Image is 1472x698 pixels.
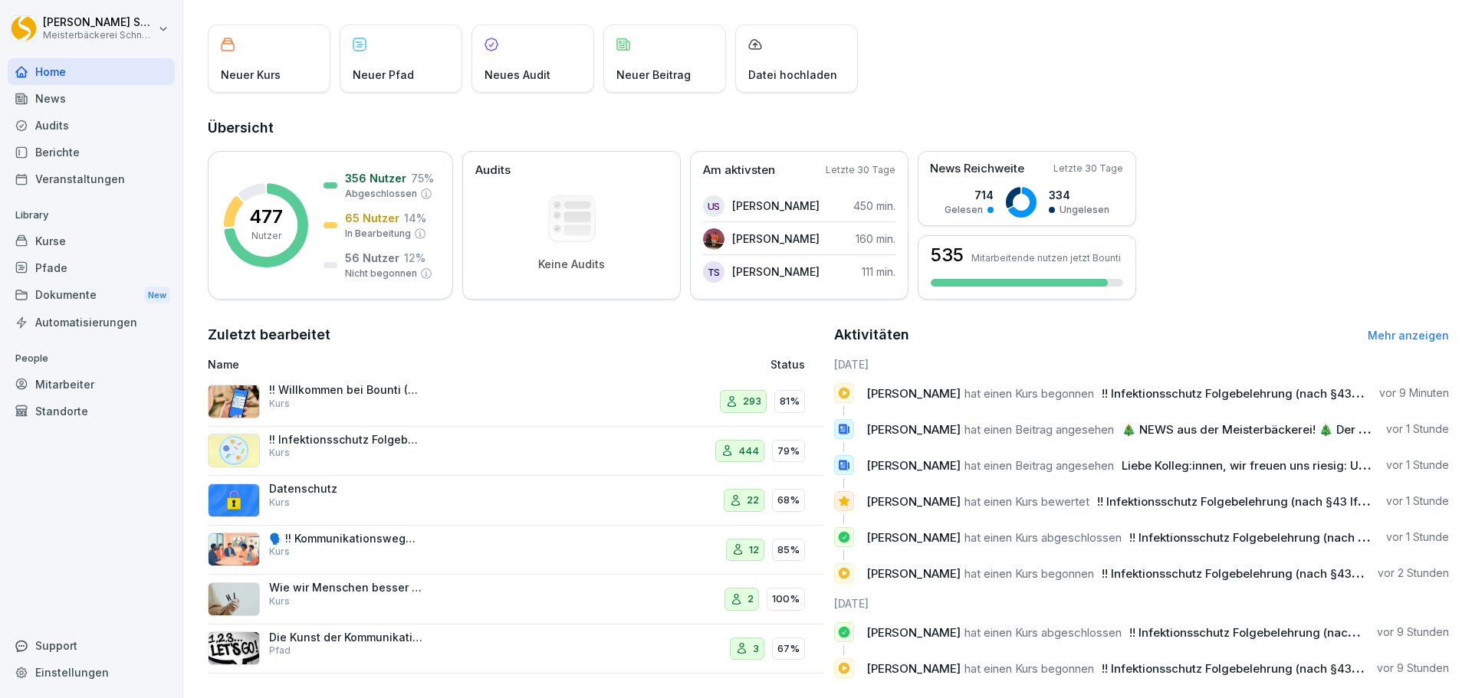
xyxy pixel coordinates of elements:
p: 477 [249,208,283,226]
div: Veranstaltungen [8,165,175,192]
p: Wie wir Menschen besser verstehen [269,581,422,595]
img: gp1n7epbxsf9lzaihqn479zn.png [208,483,260,517]
p: 12 % [404,250,426,266]
p: vor 9 Minuten [1379,385,1449,401]
h2: Aktivitäten [834,324,909,346]
span: [PERSON_NAME] [866,458,961,473]
img: xh3bnih80d1pxcetv9zsuevg.png [208,385,260,418]
span: !! Infektionsschutz Folgebelehrung (nach §43 IfSG) [1097,494,1378,509]
p: vor 1 Stunde [1386,529,1449,545]
span: hat einen Kurs begonnen [964,661,1094,676]
p: Neuer Pfad [353,67,414,83]
div: Audits [8,112,175,139]
span: [PERSON_NAME] [866,530,961,545]
span: !! Infektionsschutz Folgebelehrung (nach §43 IfSG) [1129,625,1411,640]
a: Wie wir Menschen besser verstehenKurs2100% [208,575,823,624]
p: [PERSON_NAME] [732,231,820,247]
p: Library [8,203,175,228]
p: Die Kunst der Kommunikation [269,631,422,644]
div: Pfade [8,254,175,281]
span: hat einen Beitrag angesehen [964,422,1114,437]
span: hat einen Kurs begonnen [964,566,1094,581]
p: News Reichweite [930,160,1024,178]
h3: 535 [931,246,964,264]
p: 444 [738,444,759,459]
p: Nutzer [251,229,281,243]
div: Dokumente [8,281,175,310]
p: Keine Audits [538,257,605,271]
a: !! Willkommen bei Bounti (9 Minuten)Kurs29381% [208,377,823,427]
div: Support [8,632,175,659]
a: Mitarbeiter [8,371,175,398]
p: 3 [753,641,759,657]
p: vor 9 Stunden [1377,660,1449,676]
a: DatenschutzKurs2268% [208,476,823,526]
p: vor 1 Stunde [1386,493,1449,509]
p: 111 min. [862,264,895,280]
span: [PERSON_NAME] [866,494,961,509]
p: 56 Nutzer [345,250,399,266]
p: Letzte 30 Tage [1053,162,1123,175]
span: !! Infektionsschutz Folgebelehrung (nach §43 IfSG) [1102,386,1383,401]
p: 160 min. [856,231,895,247]
p: 714 [945,187,994,203]
p: Kurs [269,545,290,559]
p: 68% [777,493,800,508]
p: Gelesen [945,203,983,217]
span: !! Infektionsschutz Folgebelehrung (nach §43 IfSG) [1129,530,1411,545]
p: 🗣️ !! Kommunikationswegweiser !!: Konfliktgespräche erfolgreich führen [269,532,422,546]
a: DokumenteNew [8,281,175,310]
h2: Übersicht [208,117,1449,139]
p: Kurs [269,446,290,460]
a: Standorte [8,398,175,424]
img: ph3f3lza62t6z1dt7lfe6uls.png [208,631,260,665]
p: Status [770,356,805,372]
p: 81% [780,394,800,409]
p: Ungelesen [1060,203,1109,217]
p: [PERSON_NAME] Schneckenburger [43,16,155,29]
p: Neuer Beitrag [616,67,691,83]
span: [PERSON_NAME] [866,661,961,676]
a: Kurse [8,228,175,254]
p: 22 [747,493,759,508]
a: 🗣️ !! Kommunikationswegweiser !!: Konfliktgespräche erfolgreich führenKurs1285% [208,526,823,575]
div: Automatisierungen [8,309,175,336]
a: News [8,85,175,112]
p: 67% [777,641,800,657]
p: Kurs [269,496,290,510]
p: [PERSON_NAME] [732,264,820,280]
p: 334 [1049,187,1109,203]
p: 85% [777,542,800,558]
p: Mitarbeitende nutzen jetzt Bounti [971,252,1121,264]
p: Datenschutz [269,482,422,496]
img: jtrrztwhurl1lt2nit6ma5t3.png [208,434,260,467]
span: hat einen Kurs bewertet [964,494,1089,509]
p: !! Infektionsschutz Folgebelehrung (nach §43 IfSG) [269,433,422,447]
p: Kurs [269,397,290,411]
h2: Zuletzt bearbeitet [208,324,823,346]
a: Home [8,58,175,85]
span: !! Infektionsschutz Folgebelehrung (nach §43 IfSG) [1102,661,1383,676]
p: Neuer Kurs [221,67,281,83]
p: Nicht begonnen [345,267,417,280]
p: vor 1 Stunde [1386,421,1449,437]
p: In Bearbeitung [345,227,411,241]
img: i6t0qadksb9e189o874pazh6.png [208,533,260,566]
p: 75 % [411,170,434,186]
p: 293 [743,394,761,409]
a: !! Infektionsschutz Folgebelehrung (nach §43 IfSG)Kurs44479% [208,427,823,477]
img: clixped2zgppihwsektunc4a.png [208,582,260,616]
p: Name [208,356,593,372]
p: Kurs [269,595,290,608]
img: br47agzvbvfyfdx7msxq45fa.png [703,228,724,250]
div: New [144,287,170,304]
a: Einstellungen [8,659,175,686]
p: vor 1 Stunde [1386,457,1449,473]
p: Letzte 30 Tage [826,163,895,177]
span: !! Infektionsschutz Folgebelehrung (nach §43 IfSG) [1102,566,1383,581]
